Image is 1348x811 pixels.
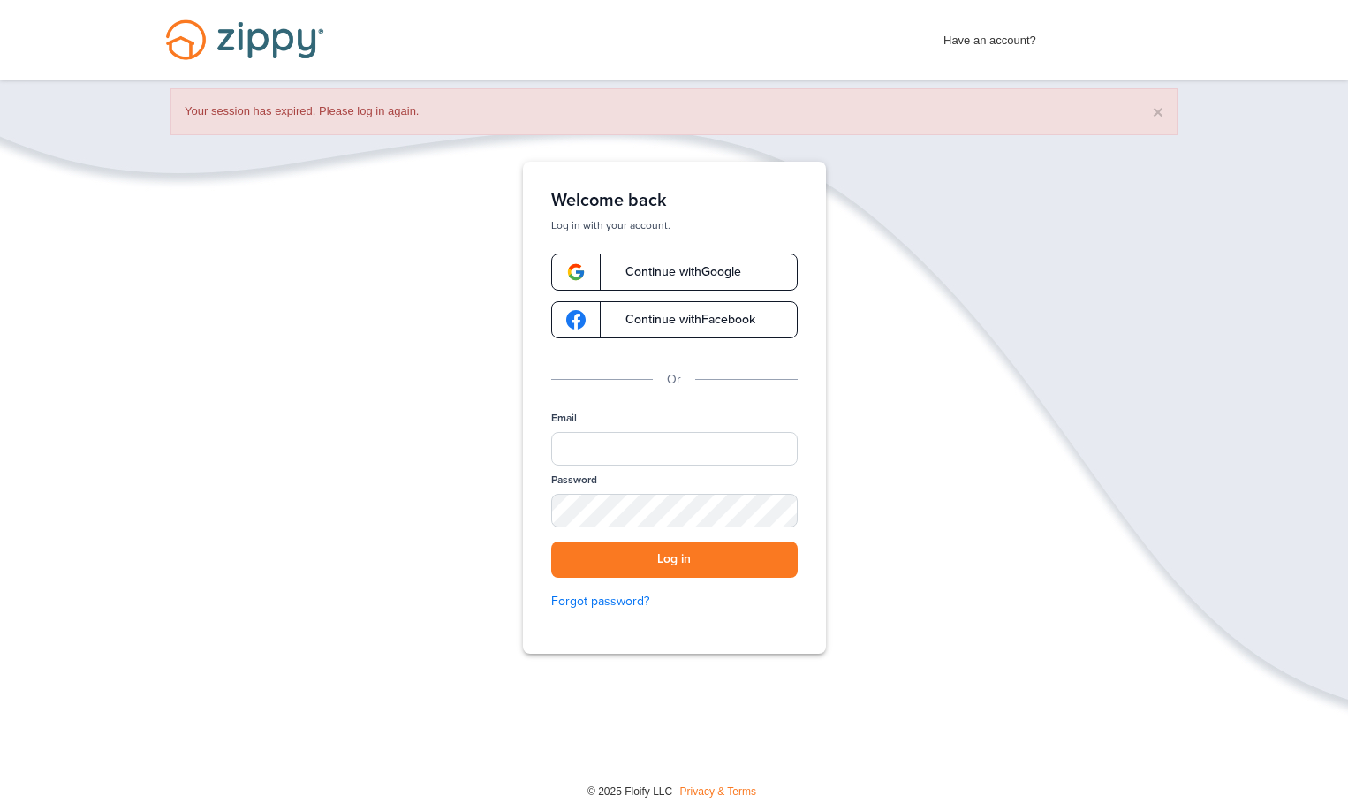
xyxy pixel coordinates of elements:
a: google-logoContinue withGoogle [551,254,798,291]
span: Continue with Facebook [608,314,755,326]
label: Email [551,411,577,426]
a: Privacy & Terms [680,785,756,798]
span: Have an account? [943,22,1036,50]
img: google-logo [566,310,586,330]
input: Email [551,432,798,466]
p: Or [667,370,681,390]
img: google-logo [566,262,586,282]
p: Log in with your account. [551,218,798,232]
button: Log in [551,542,798,578]
span: © 2025 Floify LLC [587,785,672,798]
input: Password [551,494,798,527]
span: Continue with Google [608,266,741,278]
div: Your session has expired. Please log in again. [170,88,1178,135]
a: google-logoContinue withFacebook [551,301,798,338]
h1: Welcome back [551,190,798,211]
label: Password [551,473,597,488]
button: × [1153,102,1163,121]
a: Forgot password? [551,592,798,611]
